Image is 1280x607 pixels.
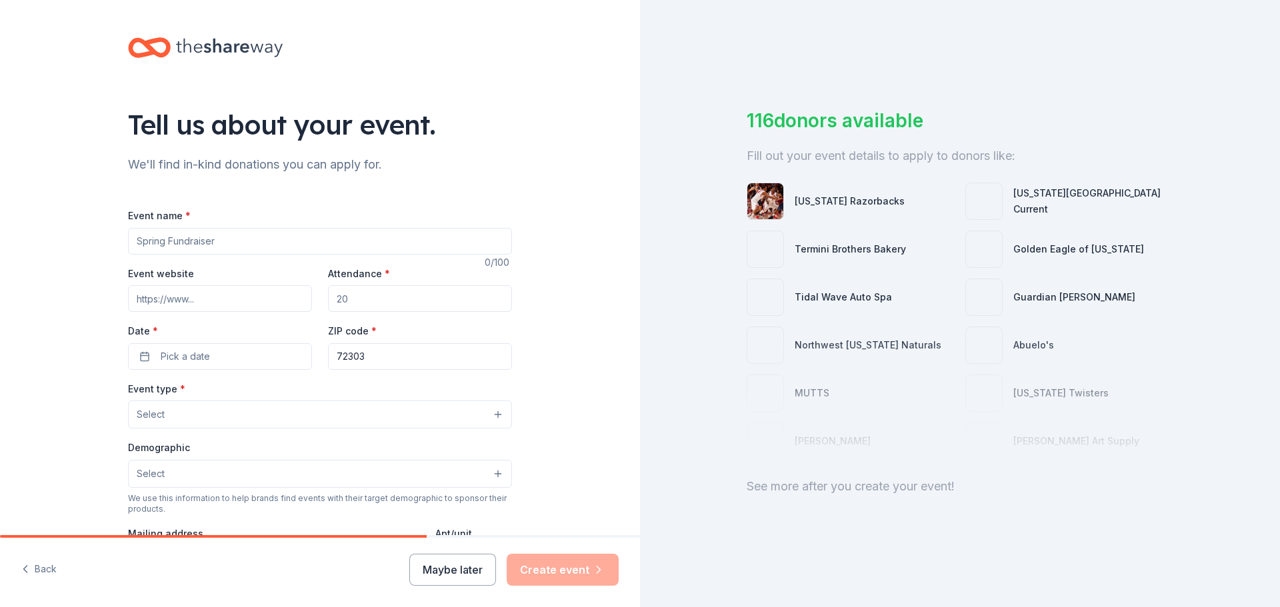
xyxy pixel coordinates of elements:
[747,476,1173,497] div: See more after you create your event!
[747,183,783,219] img: photo for Arkansas Razorbacks
[1013,185,1173,217] div: [US_STATE][GEOGRAPHIC_DATA] Current
[128,228,512,255] input: Spring Fundraiser
[128,154,512,175] div: We'll find in-kind donations you can apply for.
[128,460,512,488] button: Select
[161,348,210,364] span: Pick a date
[128,343,312,370] button: Pick a date
[328,343,512,370] input: 12345 (U.S. only)
[128,209,191,223] label: Event name
[137,466,165,482] span: Select
[128,493,512,514] div: We use this information to help brands find events with their target demographic to sponsor their...
[795,193,905,209] div: [US_STATE] Razorbacks
[21,556,57,584] button: Back
[966,231,1002,267] img: photo for Golden Eagle of Arkansas
[1013,289,1135,305] div: Guardian [PERSON_NAME]
[485,255,512,271] div: 0 /100
[128,285,312,312] input: https://www...
[747,107,1173,135] div: 116 donors available
[128,400,512,428] button: Select
[747,279,783,315] img: photo for Tidal Wave Auto Spa
[128,382,185,396] label: Event type
[966,183,1002,219] img: photo for Kansas City Current
[128,106,512,143] div: Tell us about your event.
[128,527,203,540] label: Mailing address
[747,231,783,267] img: photo for Termini Brothers Bakery
[795,241,906,257] div: Termini Brothers Bakery
[328,267,390,281] label: Attendance
[1013,241,1144,257] div: Golden Eagle of [US_STATE]
[966,279,1002,315] img: photo for Guardian Angel Device
[409,554,496,586] button: Maybe later
[435,527,472,540] label: Apt/unit
[795,289,892,305] div: Tidal Wave Auto Spa
[747,145,1173,167] div: Fill out your event details to apply to donors like:
[328,324,377,338] label: ZIP code
[328,285,512,312] input: 20
[128,441,190,454] label: Demographic
[137,406,165,422] span: Select
[128,267,194,281] label: Event website
[128,324,312,338] label: Date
